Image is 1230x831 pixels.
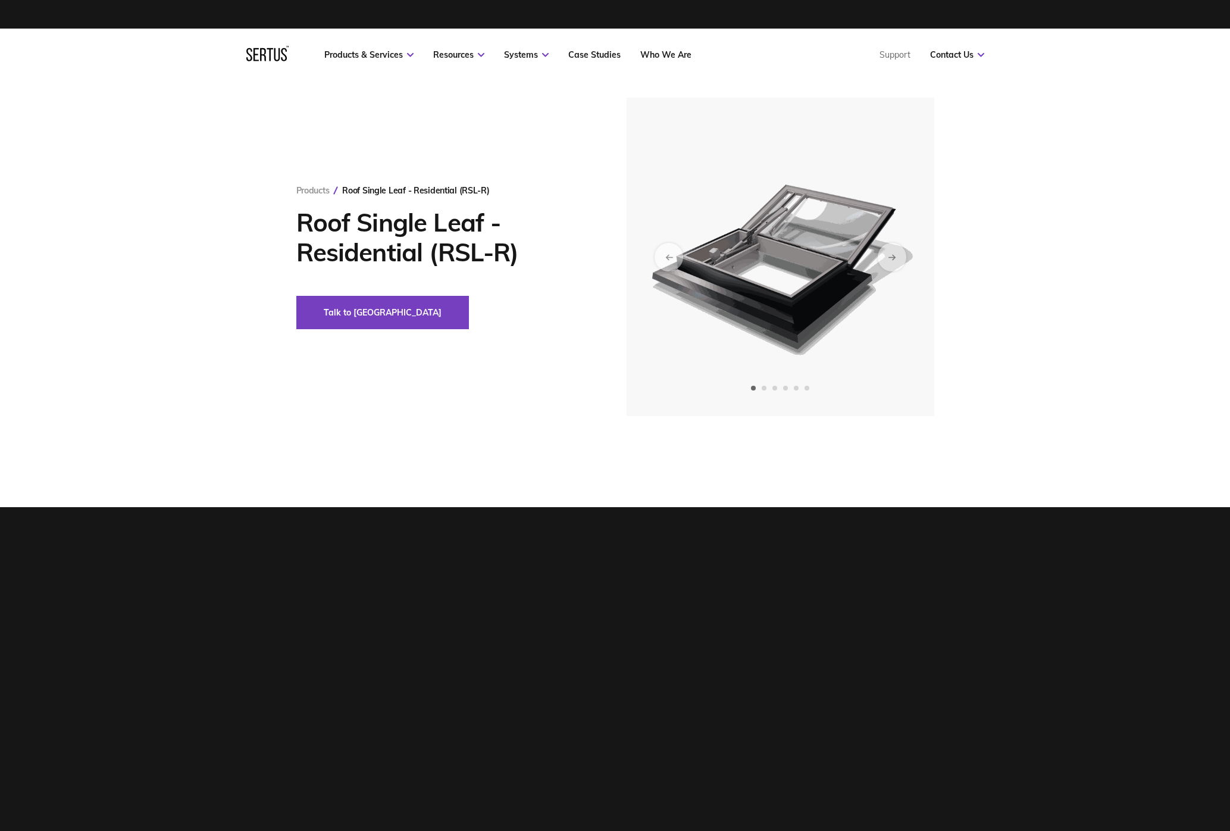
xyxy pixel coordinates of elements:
span: Go to slide 3 [772,386,777,390]
a: Contact Us [930,49,984,60]
a: Who We Are [640,49,691,60]
h1: Roof Single Leaf - Residential (RSL-R) [296,208,591,267]
a: Systems [504,49,549,60]
div: Previous slide [655,243,683,271]
a: Products & Services [324,49,414,60]
a: Case Studies [568,49,621,60]
span: Go to slide 2 [762,386,766,390]
span: Go to slide 5 [794,386,799,390]
span: Go to slide 6 [805,386,809,390]
a: Resources [433,49,484,60]
button: Talk to [GEOGRAPHIC_DATA] [296,296,469,329]
span: Go to slide 4 [783,386,788,390]
div: Next slide [878,243,906,271]
a: Products [296,185,330,196]
a: Support [880,49,910,60]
